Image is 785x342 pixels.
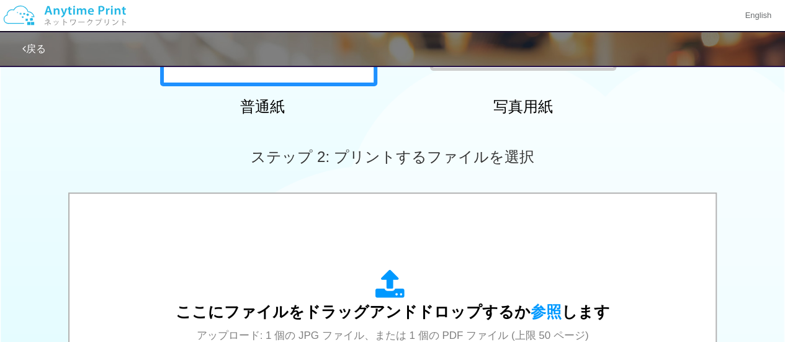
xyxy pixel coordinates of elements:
[176,303,610,320] span: ここにファイルをドラッグアンドドロップするか します
[415,99,632,115] h2: 写真用紙
[251,148,534,165] span: ステップ 2: プリントするファイルを選択
[154,99,371,115] h2: 普通紙
[22,43,46,54] a: 戻る
[531,303,562,320] span: 参照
